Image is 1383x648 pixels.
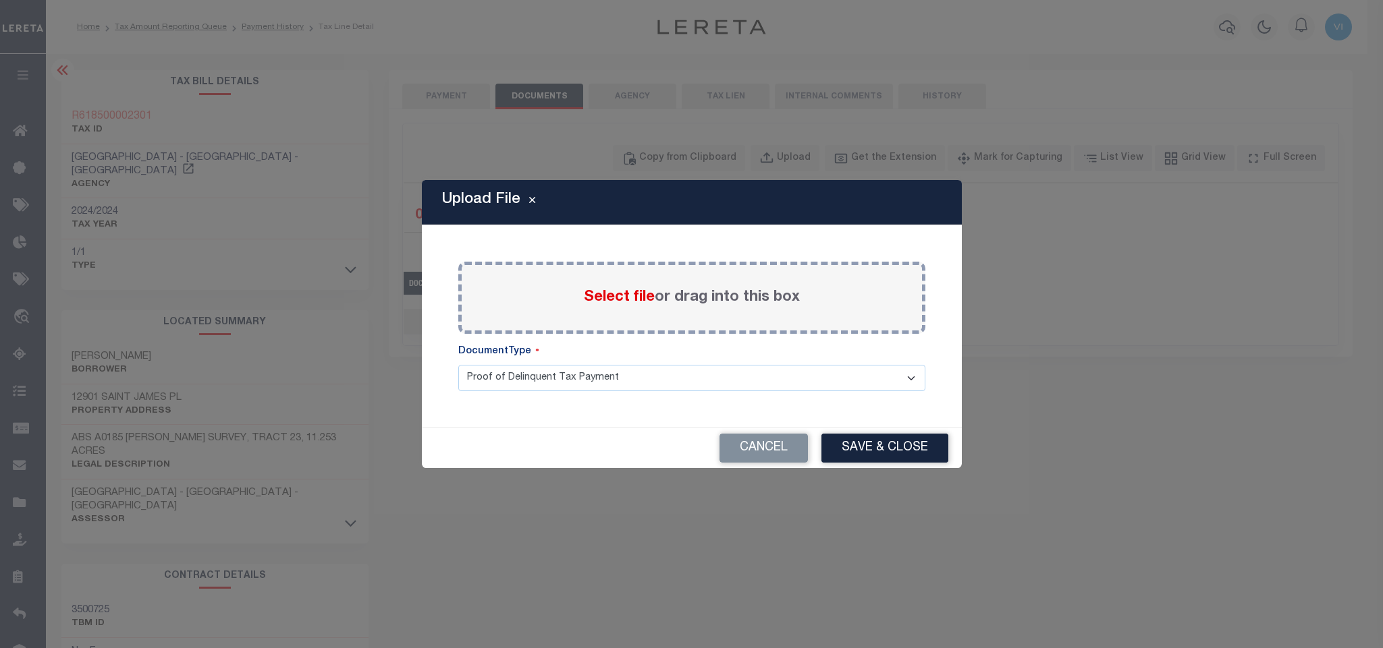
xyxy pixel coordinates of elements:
span: Select file [584,290,655,305]
h5: Upload File [442,191,520,208]
label: DocumentType [458,345,539,359]
label: or drag into this box [584,287,800,309]
button: Cancel [720,434,808,463]
button: Close [520,194,544,210]
button: Save & Close [821,434,948,463]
